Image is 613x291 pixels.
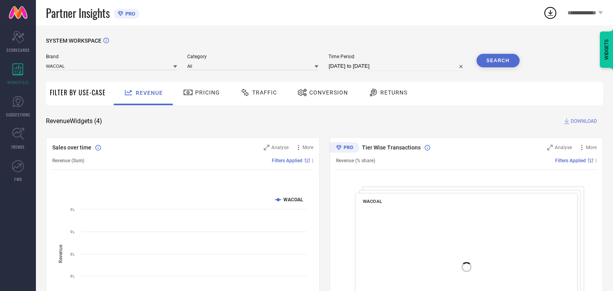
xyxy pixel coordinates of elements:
[362,144,421,151] span: Tier Wise Transactions
[328,54,466,59] span: Time Period
[271,145,289,150] span: Analyse
[46,54,177,59] span: Brand
[312,158,313,163] span: |
[46,117,102,125] span: Revenue Widgets ( 4 )
[477,54,520,67] button: Search
[70,207,75,212] text: 9L
[362,199,382,204] span: WACOAL
[50,88,106,97] span: Filter By Use-Case
[46,37,101,44] span: SYSTEM WORKSPACE
[6,112,30,118] span: SUGGESTIONS
[136,90,163,96] span: Revenue
[543,6,558,20] div: Open download list
[123,11,135,17] span: PRO
[571,117,597,125] span: DOWNLOAD
[70,230,75,234] text: 9L
[547,145,553,150] svg: Zoom
[328,61,466,71] input: Select time period
[70,274,75,278] text: 8L
[252,89,277,96] span: Traffic
[330,142,359,154] div: Premium
[195,89,220,96] span: Pricing
[283,197,303,203] text: WACOAL
[6,47,30,53] span: SCORECARDS
[70,252,75,256] text: 8L
[58,244,63,263] tspan: Revenue
[52,144,91,151] span: Sales over time
[595,158,597,163] span: |
[14,176,22,182] span: FWD
[187,54,318,59] span: Category
[555,158,586,163] span: Filters Applied
[309,89,348,96] span: Conversion
[264,145,269,150] svg: Zoom
[52,158,84,163] span: Revenue (Sum)
[272,158,303,163] span: Filters Applied
[586,145,597,150] span: More
[7,79,29,85] span: WORKSPACE
[555,145,572,150] span: Analyse
[380,89,407,96] span: Returns
[303,145,313,150] span: More
[336,158,375,163] span: Revenue (% share)
[46,5,110,21] span: Partner Insights
[11,144,25,150] span: TRENDS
